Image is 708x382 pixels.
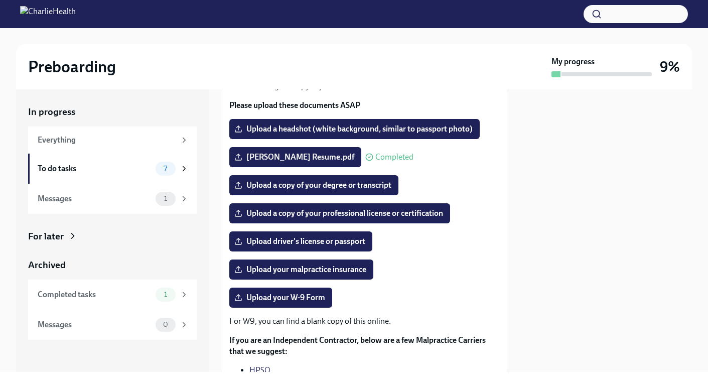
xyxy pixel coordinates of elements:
[157,321,174,328] span: 0
[236,293,325,303] span: Upload your W-9 Form
[28,259,197,272] a: Archived
[229,288,332,308] label: Upload your W-9 Form
[229,147,361,167] label: [PERSON_NAME] Resume.pdf
[28,154,197,184] a: To do tasks7
[236,265,366,275] span: Upload your malpractice insurance
[28,126,197,154] a: Everything
[28,230,197,243] a: For later
[229,231,372,251] label: Upload driver's license or passport
[158,291,173,298] span: 1
[20,6,76,22] img: CharlieHealth
[229,175,398,195] label: Upload a copy of your degree or transcript
[229,203,450,223] label: Upload a copy of your professional license or certification
[158,195,173,202] span: 1
[236,208,443,218] span: Upload a copy of your professional license or certification
[28,57,116,77] h2: Preboarding
[249,365,270,375] a: HPSO
[229,335,486,356] strong: If you are an Independent Contractor, below are a few Malpractice Carriers that we suggest:
[28,280,197,310] a: Completed tasks1
[229,316,499,327] p: For W9, you can find a blank copy of this online.
[38,193,152,204] div: Messages
[38,319,152,330] div: Messages
[375,153,413,161] span: Completed
[551,56,595,67] strong: My progress
[158,165,173,172] span: 7
[28,105,197,118] a: In progress
[38,289,152,300] div: Completed tasks
[229,119,480,139] label: Upload a headshot (white background, similar to passport photo)
[236,180,391,190] span: Upload a copy of your degree or transcript
[236,152,354,162] span: [PERSON_NAME] Resume.pdf
[229,260,373,280] label: Upload your malpractice insurance
[38,163,152,174] div: To do tasks
[28,310,197,340] a: Messages0
[28,184,197,214] a: Messages1
[38,135,176,146] div: Everything
[236,236,365,246] span: Upload driver's license or passport
[660,58,680,76] h3: 9%
[236,124,473,134] span: Upload a headshot (white background, similar to passport photo)
[229,100,360,110] strong: Please upload these documents ASAP
[28,230,64,243] div: For later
